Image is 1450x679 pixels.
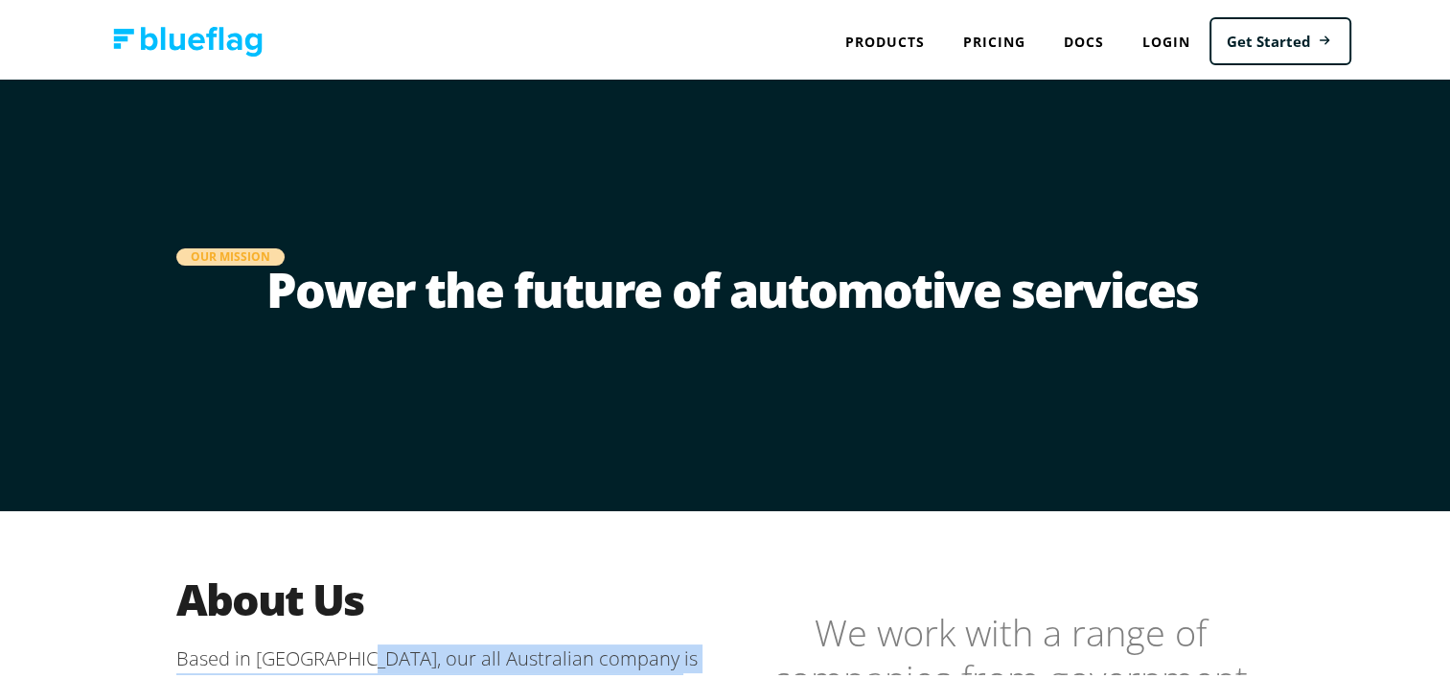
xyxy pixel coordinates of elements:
h1: Power the future of automotive services [176,263,1288,339]
a: Pricing [944,19,1045,59]
div: Our Mission [176,246,285,263]
div: Products [826,19,944,59]
h2: About Us [176,570,732,622]
a: Get Started [1209,14,1351,63]
a: Login to Blue Flag application [1123,19,1209,59]
img: Blue Flag logo [113,24,263,54]
a: Docs [1045,19,1123,59]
